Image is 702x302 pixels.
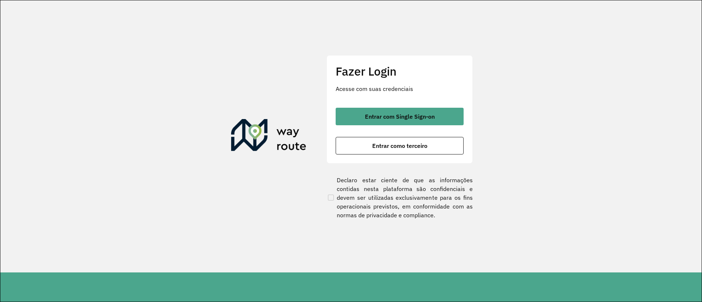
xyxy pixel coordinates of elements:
p: Acesse com suas credenciais [336,84,464,93]
button: button [336,137,464,154]
label: Declaro estar ciente de que as informações contidas nesta plataforma são confidenciais e devem se... [327,176,473,219]
img: Roteirizador AmbevTech [231,119,306,154]
span: Entrar como terceiro [372,143,427,149]
h2: Fazer Login [336,64,464,78]
button: button [336,108,464,125]
span: Entrar com Single Sign-on [365,114,435,119]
